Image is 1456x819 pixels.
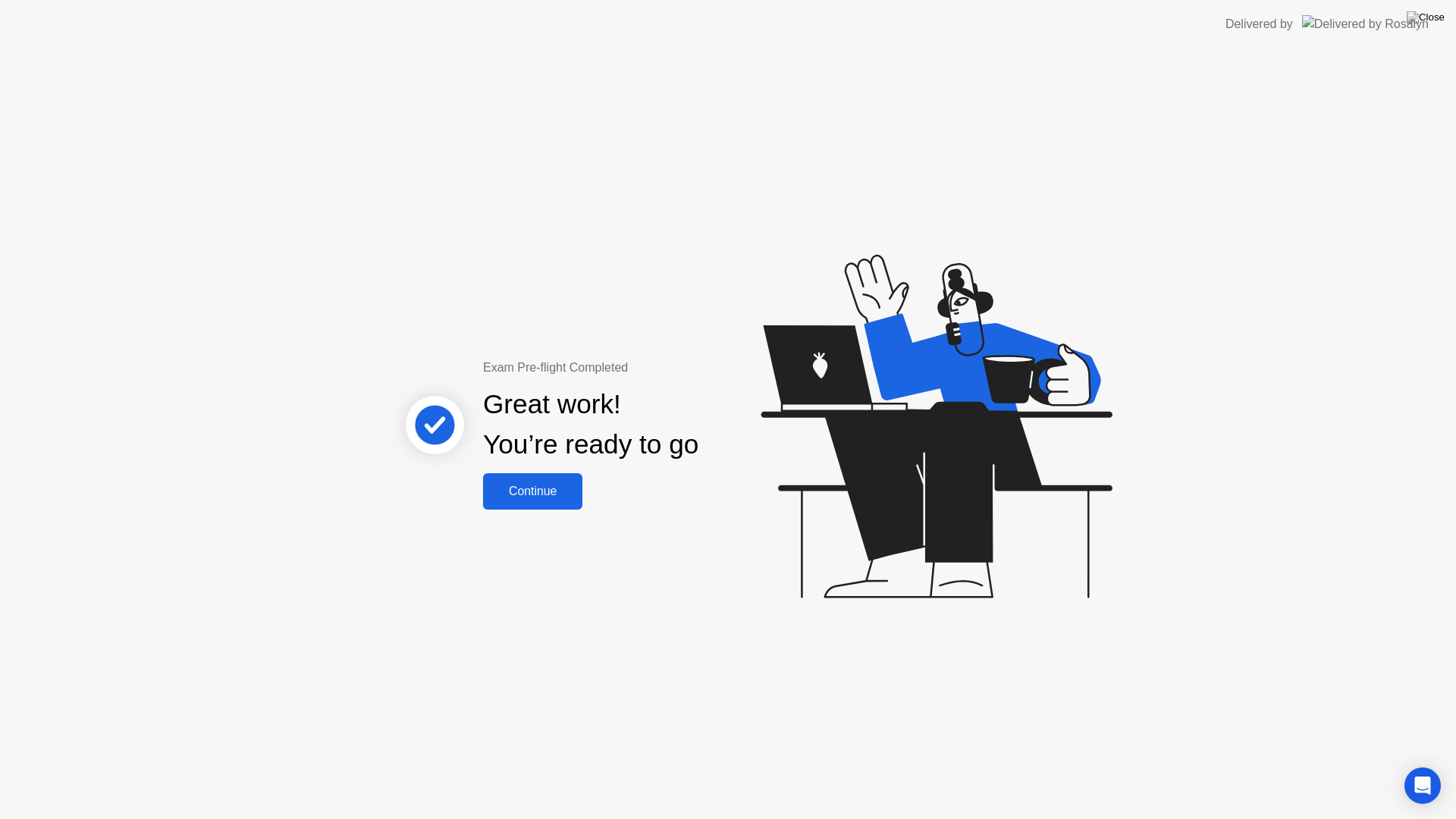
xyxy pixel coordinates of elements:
div: Continue [488,485,578,498]
img: Delivered by Rosalyn [1302,15,1429,33]
div: Open Intercom Messenger [1404,767,1441,804]
div: Delivered by [1225,15,1293,33]
button: Continue [483,473,582,510]
div: Great work! You’re ready to go [483,384,698,465]
div: Exam Pre-flight Completed [483,359,796,377]
img: Close [1407,11,1445,24]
